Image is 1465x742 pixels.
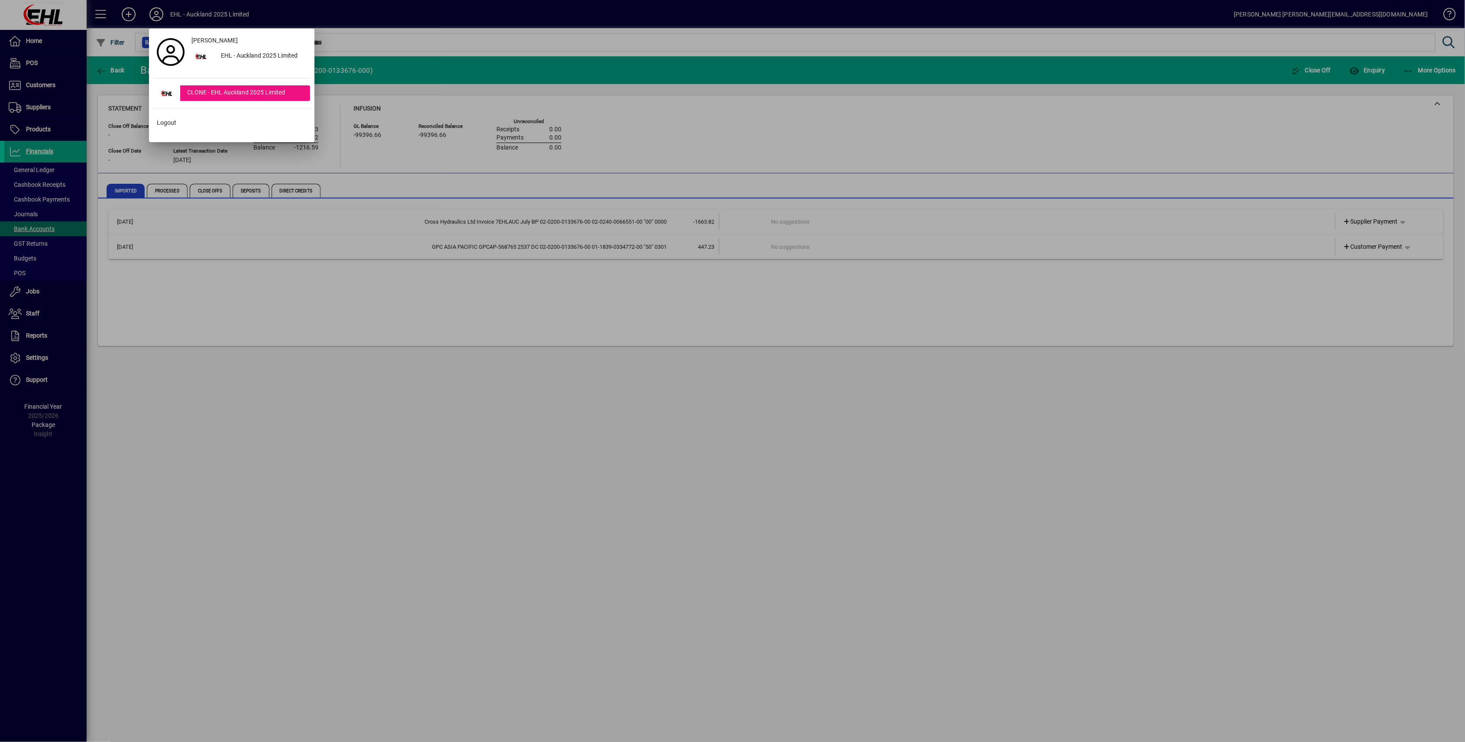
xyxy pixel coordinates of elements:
div: EHL - Auckland 2025 Limited [214,49,310,64]
a: [PERSON_NAME] [188,33,310,49]
a: Profile [153,44,188,60]
button: CLONE - EHL Auckland 2025 Limited [153,85,310,101]
span: [PERSON_NAME] [191,36,238,45]
button: EHL - Auckland 2025 Limited [188,49,310,64]
div: CLONE - EHL Auckland 2025 Limited [180,85,310,101]
span: Logout [157,118,176,127]
button: Logout [153,115,310,131]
